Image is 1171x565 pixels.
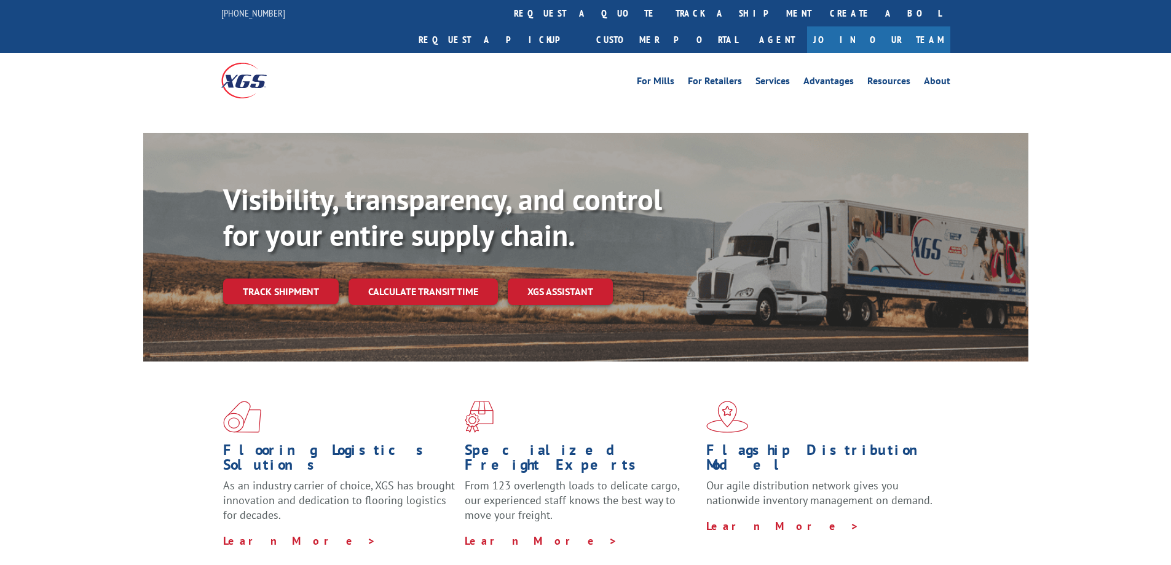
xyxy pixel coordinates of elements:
[223,478,455,522] span: As an industry carrier of choice, XGS has brought innovation and dedication to flooring logistics...
[706,519,859,533] a: Learn More >
[807,26,950,53] a: Join Our Team
[465,534,618,548] a: Learn More >
[706,443,939,478] h1: Flagship Distribution Model
[409,26,587,53] a: Request a pickup
[867,76,910,90] a: Resources
[223,401,261,433] img: xgs-icon-total-supply-chain-intelligence-red
[508,279,613,305] a: XGS ASSISTANT
[637,76,674,90] a: For Mills
[223,279,339,304] a: Track shipment
[349,279,498,305] a: Calculate transit time
[465,443,697,478] h1: Specialized Freight Experts
[706,401,749,433] img: xgs-icon-flagship-distribution-model-red
[223,180,662,254] b: Visibility, transparency, and control for your entire supply chain.
[803,76,854,90] a: Advantages
[747,26,807,53] a: Agent
[755,76,790,90] a: Services
[223,443,455,478] h1: Flooring Logistics Solutions
[221,7,285,19] a: [PHONE_NUMBER]
[465,478,697,533] p: From 123 overlength loads to delicate cargo, our experienced staff knows the best way to move you...
[924,76,950,90] a: About
[688,76,742,90] a: For Retailers
[223,534,376,548] a: Learn More >
[706,478,932,507] span: Our agile distribution network gives you nationwide inventory management on demand.
[587,26,747,53] a: Customer Portal
[465,401,494,433] img: xgs-icon-focused-on-flooring-red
